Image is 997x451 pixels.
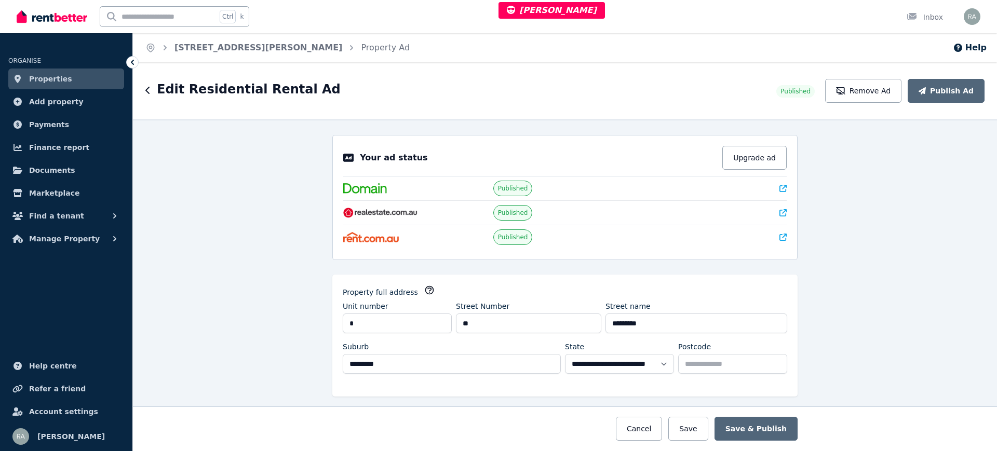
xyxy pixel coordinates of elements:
[8,137,124,158] a: Finance report
[507,5,597,15] span: [PERSON_NAME]
[29,73,72,85] span: Properties
[605,301,651,311] label: Street name
[29,118,69,131] span: Payments
[29,405,98,418] span: Account settings
[343,183,387,194] img: Domain.com.au
[715,417,798,441] button: Save & Publish
[953,42,987,54] button: Help
[8,206,124,226] button: Find a tenant
[29,210,84,222] span: Find a tenant
[37,430,105,443] span: [PERSON_NAME]
[908,79,985,103] button: Publish Ad
[174,43,342,52] a: [STREET_ADDRESS][PERSON_NAME]
[668,417,708,441] button: Save
[343,232,399,242] img: Rent.com.au
[343,208,417,218] img: RealEstate.com.au
[12,428,29,445] img: Rochelle Alvarez
[780,87,811,95] span: Published
[964,8,980,25] img: Rochelle Alvarez
[498,184,528,193] span: Published
[678,341,711,352] label: Postcode
[343,341,369,352] label: Suburb
[722,146,787,170] button: Upgrade ad
[17,9,87,24] img: RentBetter
[157,81,341,98] h1: Edit Residential Rental Ad
[8,91,124,112] a: Add property
[360,152,427,164] p: Your ad status
[29,382,86,395] span: Refer a friend
[29,141,89,154] span: Finance report
[29,187,79,199] span: Marketplace
[29,360,77,372] span: Help centre
[343,301,388,311] label: Unit number
[8,69,124,89] a: Properties
[8,378,124,399] a: Refer a friend
[133,33,422,62] nav: Breadcrumb
[361,43,410,52] a: Property Ad
[240,12,244,21] span: k
[498,209,528,217] span: Published
[8,160,124,181] a: Documents
[8,183,124,203] a: Marketplace
[907,12,943,22] div: Inbox
[8,114,124,135] a: Payments
[498,233,528,241] span: Published
[8,401,124,422] a: Account settings
[616,417,662,441] button: Cancel
[8,228,124,249] button: Manage Property
[825,79,901,103] button: Remove Ad
[29,95,84,108] span: Add property
[565,341,584,352] label: State
[29,233,100,245] span: Manage Property
[220,10,236,23] span: Ctrl
[29,164,75,176] span: Documents
[8,356,124,376] a: Help centre
[8,57,41,64] span: ORGANISE
[343,287,418,297] label: Property full address
[456,301,509,311] label: Street Number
